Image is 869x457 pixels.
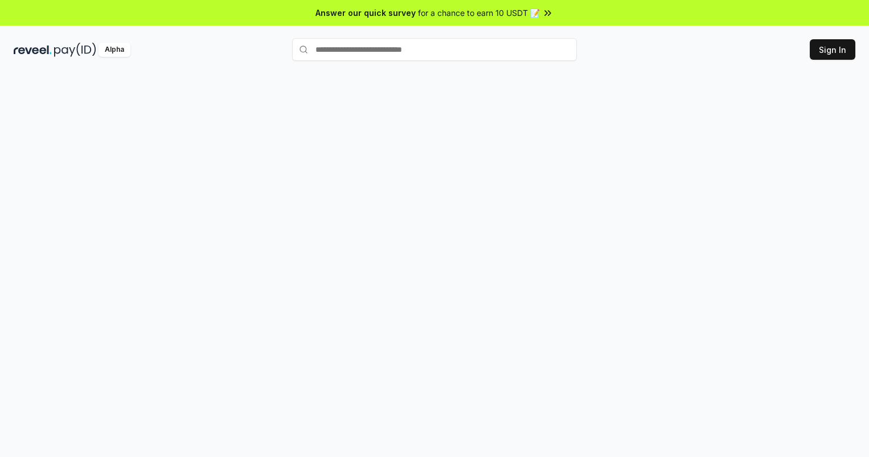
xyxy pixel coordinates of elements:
span: for a chance to earn 10 USDT 📝 [418,7,540,19]
span: Answer our quick survey [315,7,416,19]
div: Alpha [99,43,130,57]
img: reveel_dark [14,43,52,57]
img: pay_id [54,43,96,57]
button: Sign In [810,39,855,60]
